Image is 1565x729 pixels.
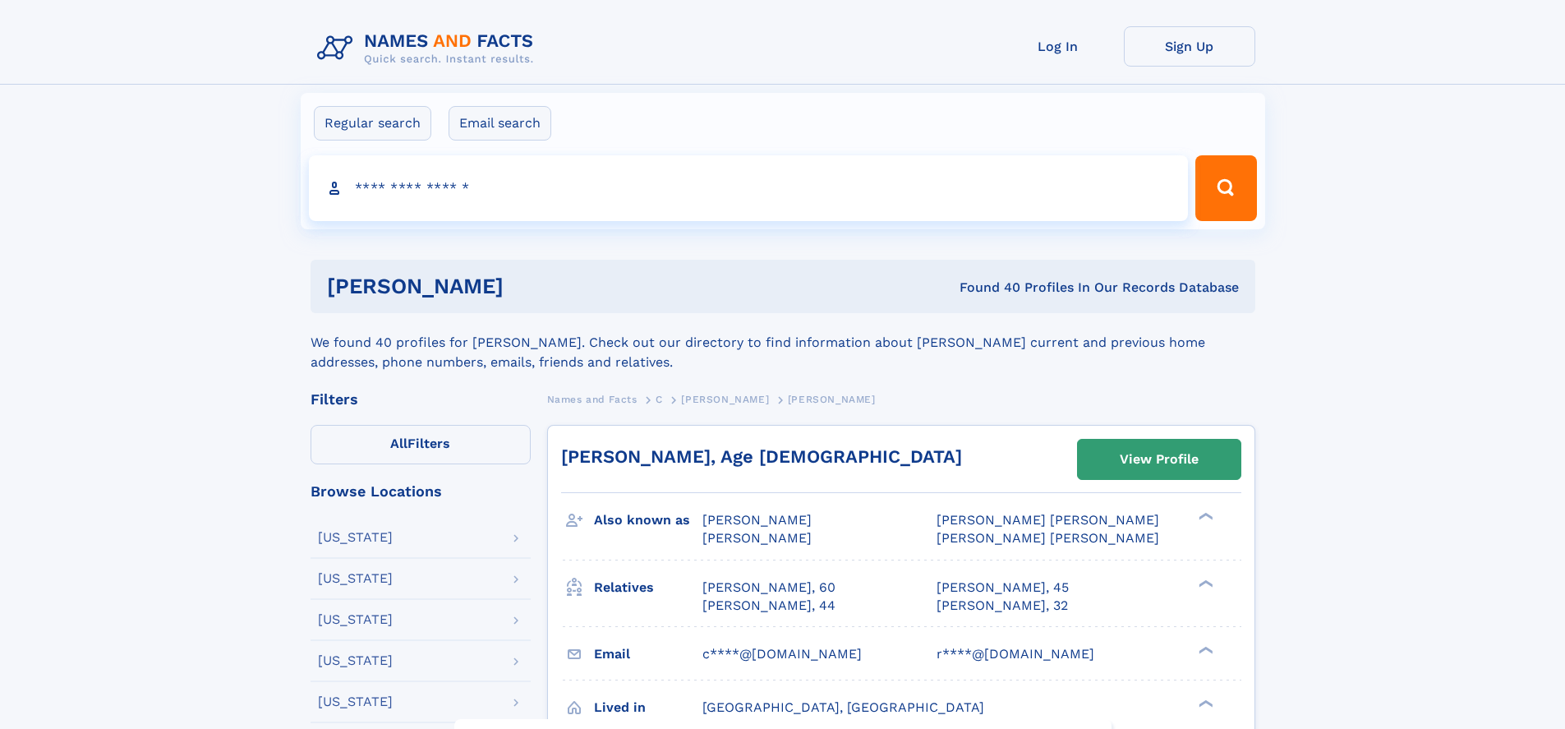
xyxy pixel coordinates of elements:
div: View Profile [1120,441,1199,478]
a: [PERSON_NAME], 32 [937,597,1068,615]
a: [PERSON_NAME], 45 [937,579,1069,597]
span: [GEOGRAPHIC_DATA], [GEOGRAPHIC_DATA] [702,699,984,715]
div: ❯ [1194,511,1214,522]
label: Email search [449,106,551,141]
div: Found 40 Profiles In Our Records Database [731,279,1239,297]
input: search input [309,155,1189,221]
div: [US_STATE] [318,572,393,585]
span: [PERSON_NAME] [788,394,876,405]
div: [US_STATE] [318,613,393,626]
a: [PERSON_NAME], Age [DEMOGRAPHIC_DATA] [561,446,962,467]
img: Logo Names and Facts [311,26,547,71]
h3: Also known as [594,506,702,534]
span: All [390,436,407,451]
span: C [656,394,663,405]
div: ❯ [1194,644,1214,655]
a: [PERSON_NAME] [681,389,769,409]
div: [US_STATE] [318,695,393,708]
h3: Email [594,640,702,668]
h1: [PERSON_NAME] [327,276,732,297]
h3: Lived in [594,694,702,722]
span: [PERSON_NAME] [702,530,812,546]
div: [US_STATE] [318,531,393,544]
a: C [656,389,663,409]
label: Filters [311,425,531,464]
h3: Relatives [594,574,702,602]
span: [PERSON_NAME] [PERSON_NAME] [937,512,1159,528]
span: [PERSON_NAME] [702,512,812,528]
a: View Profile [1078,440,1240,479]
div: [US_STATE] [318,654,393,667]
div: ❯ [1194,698,1214,708]
span: [PERSON_NAME] [681,394,769,405]
div: ❯ [1194,578,1214,588]
a: Names and Facts [547,389,638,409]
a: [PERSON_NAME], 44 [702,597,835,615]
div: Filters [311,392,531,407]
a: Log In [992,26,1124,67]
span: [PERSON_NAME] [PERSON_NAME] [937,530,1159,546]
button: Search Button [1195,155,1256,221]
div: We found 40 profiles for [PERSON_NAME]. Check out our directory to find information about [PERSON... [311,313,1255,372]
label: Regular search [314,106,431,141]
div: Browse Locations [311,484,531,499]
a: Sign Up [1124,26,1255,67]
a: [PERSON_NAME], 60 [702,579,835,597]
